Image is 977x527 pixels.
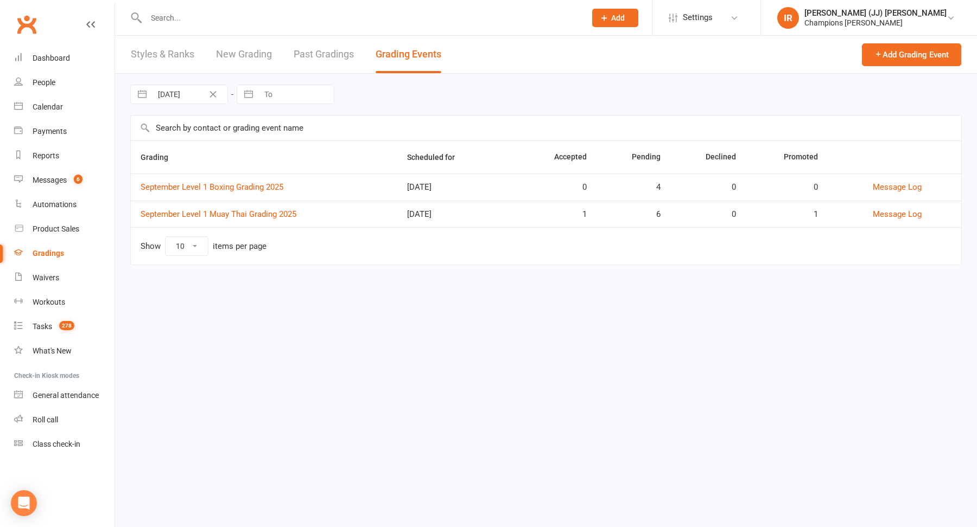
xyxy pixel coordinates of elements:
a: September Level 1 Boxing Grading 2025 [141,182,283,192]
a: Message Log [873,209,922,219]
div: 0 [680,210,737,219]
div: 1 [528,210,587,219]
span: 6 [74,175,83,184]
div: Calendar [33,102,63,111]
a: Clubworx [13,11,40,38]
span: Grading [141,153,180,162]
div: Open Intercom Messenger [11,490,37,516]
div: Class check-in [33,440,80,448]
button: Add [592,9,638,27]
div: Reports [33,151,59,160]
div: 6 [606,210,660,219]
a: Tasks 278 [14,314,115,339]
span: Settings [683,5,713,30]
a: Messages 6 [14,168,115,192]
div: [DATE] [407,210,508,219]
th: Accepted [518,141,597,173]
div: Show [141,236,267,256]
div: 0 [528,183,587,192]
div: 4 [606,183,660,192]
div: Workouts [33,298,65,306]
a: New Grading [216,36,272,73]
input: To [258,85,334,104]
div: Roll call [33,415,58,424]
a: Styles & Ranks [131,36,194,73]
a: Reports [14,144,115,168]
a: Product Sales [14,217,115,241]
a: Roll call [14,408,115,432]
a: Gradings [14,241,115,266]
div: IR [777,7,799,29]
div: 0 [680,183,737,192]
div: Payments [33,127,67,136]
div: Messages [33,176,67,184]
span: Add [611,14,625,22]
div: [DATE] [407,183,508,192]
a: Class kiosk mode [14,432,115,457]
button: Scheduled for [407,151,467,164]
a: Dashboard [14,46,115,70]
th: Declined [670,141,746,173]
div: What's New [33,346,72,355]
a: Workouts [14,290,115,314]
button: Add Grading Event [862,43,961,66]
div: Champions [PERSON_NAME] [804,18,947,28]
a: Message Log [873,182,922,192]
th: Promoted [746,141,827,173]
a: People [14,70,115,95]
div: Tasks [33,322,52,331]
a: What's New [14,339,115,363]
a: Calendar [14,95,115,119]
div: 0 [756,183,817,192]
a: Payments [14,119,115,144]
div: Product Sales [33,224,79,233]
input: From [152,85,227,104]
input: Search... [143,10,578,25]
a: Grading Events [376,36,441,73]
div: Gradings [33,249,64,258]
span: Scheduled for [407,153,467,162]
div: Automations [33,200,77,209]
input: Search by contact or grading event name [131,115,961,140]
div: Dashboard [33,54,70,62]
a: September Level 1 Muay Thai Grading 2025 [141,209,296,219]
div: People [33,78,55,87]
a: Waivers [14,266,115,290]
div: Waivers [33,273,59,282]
div: General attendance [33,391,99,400]
div: [PERSON_NAME] (JJ) [PERSON_NAME] [804,8,947,18]
button: Grading [141,151,180,164]
div: items per page [213,242,267,251]
a: General attendance kiosk mode [14,383,115,408]
button: Clear Date [204,88,223,101]
a: Past Gradings [294,36,354,73]
a: Automations [14,192,115,217]
span: 278 [59,321,74,330]
th: Pending [597,141,670,173]
div: 1 [756,210,817,219]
